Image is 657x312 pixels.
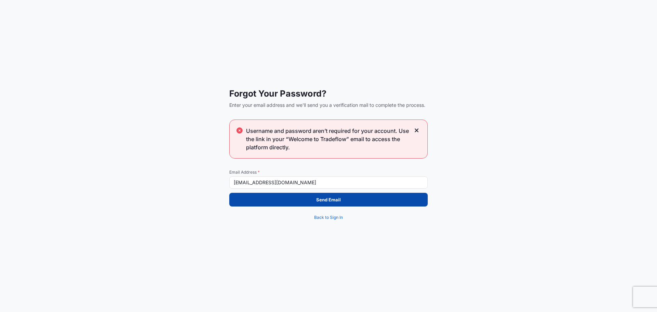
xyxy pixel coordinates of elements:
[229,193,428,207] button: Send Email
[246,127,410,151] span: Username and password aren’t required for your account. Use the link in your “Welcome to Tradeflo...
[229,170,428,175] span: Email Address
[314,214,343,221] span: Back to Sign In
[229,211,428,224] a: Back to Sign In
[229,88,428,99] span: Forgot Your Password?
[316,196,341,203] p: Send Email
[229,102,428,109] span: Enter your email address and we'll send you a verification mail to complete the process.
[229,176,428,189] input: example@gmail.com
